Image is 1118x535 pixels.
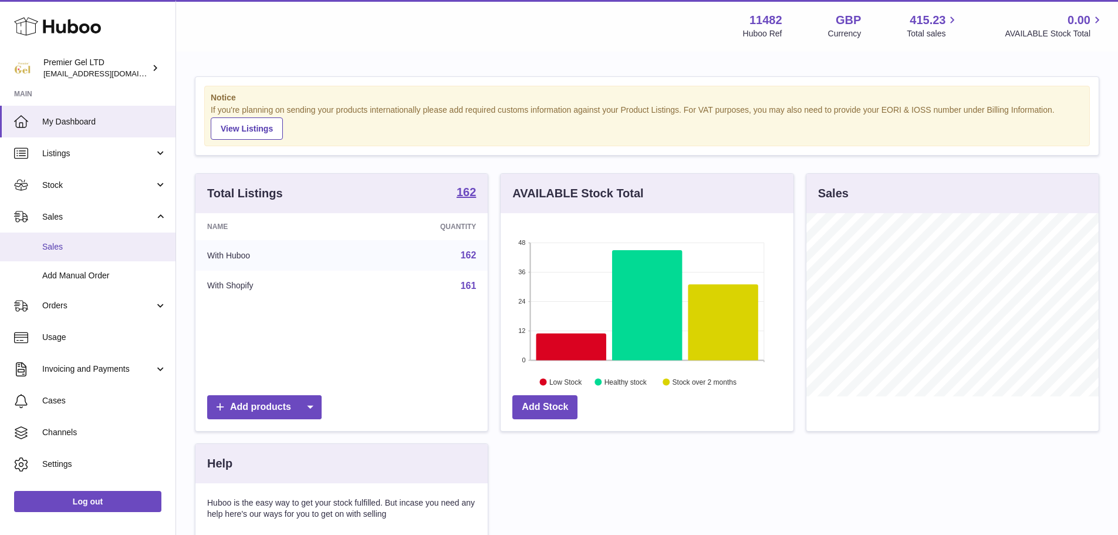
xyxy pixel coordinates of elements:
a: 161 [461,281,477,291]
a: Add Stock [512,395,577,419]
div: Currency [828,28,862,39]
h3: Sales [818,186,849,201]
strong: 11482 [749,12,782,28]
h3: Help [207,456,232,472]
text: 12 [519,327,526,334]
img: internalAdmin-11482@internal.huboo.com [14,59,32,77]
a: Log out [14,491,161,512]
text: Stock over 2 months [673,378,737,386]
h3: AVAILABLE Stock Total [512,186,643,201]
text: 0 [522,356,526,364]
text: Low Stock [549,378,582,386]
a: 162 [457,186,476,200]
td: With Shopify [195,271,353,301]
a: View Listings [211,117,283,140]
strong: 162 [457,186,476,198]
th: Name [195,213,353,240]
a: Add products [207,395,322,419]
span: Cases [42,395,167,406]
a: 162 [461,250,477,260]
span: Channels [42,427,167,438]
span: Usage [42,332,167,343]
text: 48 [519,239,526,246]
span: My Dashboard [42,116,167,127]
span: Stock [42,180,154,191]
span: Total sales [907,28,959,39]
span: 0.00 [1068,12,1090,28]
span: AVAILABLE Stock Total [1005,28,1104,39]
span: Invoicing and Payments [42,364,154,375]
span: Sales [42,241,167,253]
text: Healthy stock [604,378,647,386]
td: With Huboo [195,240,353,271]
div: Huboo Ref [743,28,782,39]
span: 415.23 [910,12,945,28]
text: 24 [519,298,526,305]
th: Quantity [353,213,488,240]
a: 415.23 Total sales [907,12,959,39]
span: Add Manual Order [42,270,167,281]
span: Orders [42,300,154,311]
div: If you're planning on sending your products internationally please add required customs informati... [211,105,1083,140]
strong: Notice [211,92,1083,103]
h3: Total Listings [207,186,283,201]
span: Listings [42,148,154,159]
span: Sales [42,211,154,223]
span: Settings [42,459,167,470]
text: 36 [519,268,526,275]
div: Premier Gel LTD [43,57,149,79]
strong: GBP [836,12,861,28]
p: Huboo is the easy way to get your stock fulfilled. But incase you need any help here's our ways f... [207,497,476,520]
a: 0.00 AVAILABLE Stock Total [1005,12,1104,39]
span: [EMAIL_ADDRESS][DOMAIN_NAME] [43,69,173,78]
